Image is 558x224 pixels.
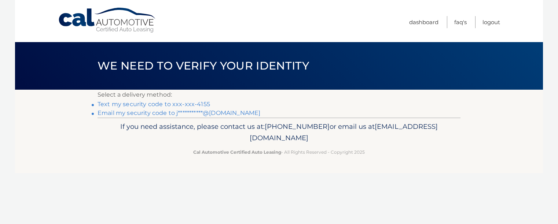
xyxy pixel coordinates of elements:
[193,149,281,155] strong: Cal Automotive Certified Auto Leasing
[58,7,157,33] a: Cal Automotive
[409,16,438,28] a: Dashboard
[265,122,330,131] span: [PHONE_NUMBER]
[482,16,500,28] a: Logout
[98,101,210,108] a: Text my security code to xxx-xxx-4155
[454,16,467,28] a: FAQ's
[98,59,309,72] span: We need to verify your identity
[102,148,456,156] p: - All Rights Reserved - Copyright 2025
[98,90,460,100] p: Select a delivery method:
[102,121,456,144] p: If you need assistance, please contact us at: or email us at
